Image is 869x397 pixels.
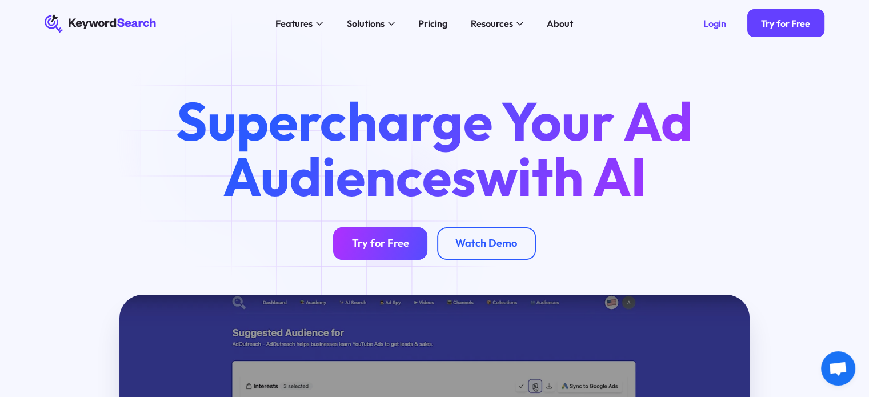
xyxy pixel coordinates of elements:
[539,14,580,33] a: About
[476,142,647,210] span: with AI
[333,227,427,260] a: Try for Free
[747,9,824,37] a: Try for Free
[470,17,512,31] div: Resources
[761,18,810,29] div: Try for Free
[154,93,714,204] h1: Supercharge Your Ad Audiences
[418,17,447,31] div: Pricing
[689,9,740,37] a: Login
[455,237,517,250] div: Watch Demo
[352,237,409,250] div: Try for Free
[547,17,573,31] div: About
[346,17,384,31] div: Solutions
[821,351,855,386] div: Åben chat
[703,18,726,29] div: Login
[411,14,454,33] a: Pricing
[275,17,313,31] div: Features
